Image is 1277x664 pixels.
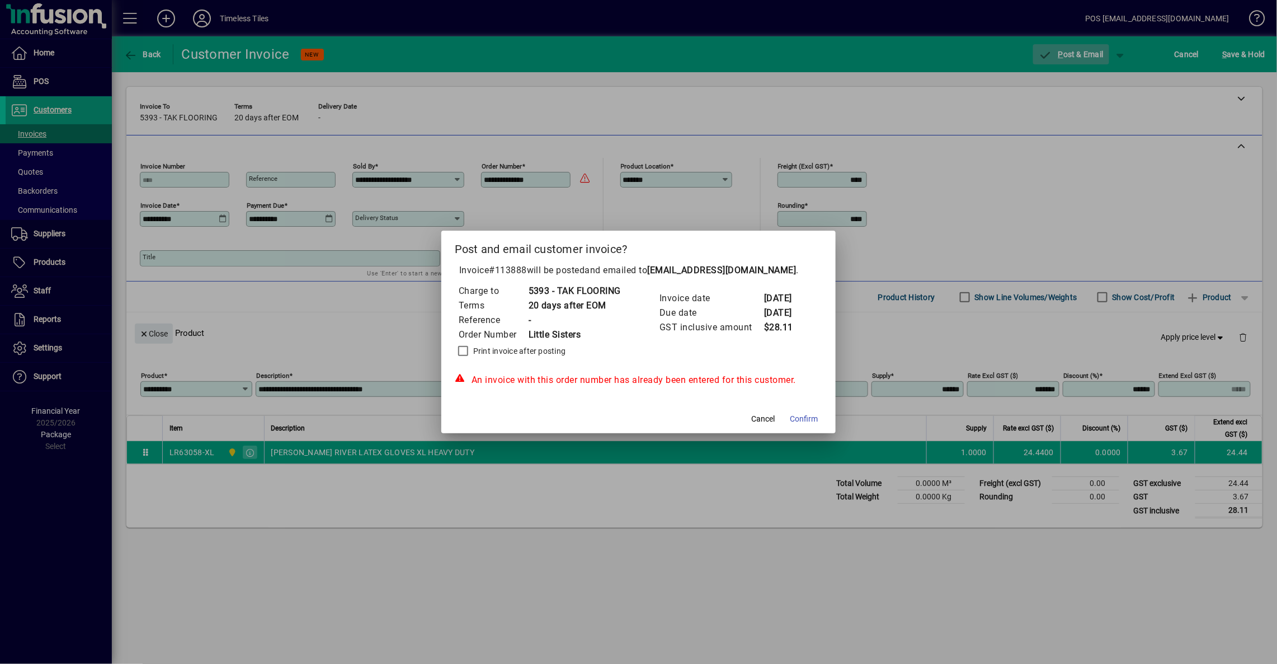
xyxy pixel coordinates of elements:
[528,298,621,313] td: 20 days after EOM
[745,409,781,429] button: Cancel
[458,284,528,298] td: Charge to
[455,373,823,387] div: An invoice with this order number has already been entered for this customer.
[785,409,822,429] button: Confirm
[458,298,528,313] td: Terms
[659,320,764,335] td: GST inclusive amount
[528,328,621,342] td: Little Sisters
[585,265,797,275] span: and emailed to
[489,265,527,275] span: #113888
[790,413,818,425] span: Confirm
[441,231,836,263] h2: Post and email customer invoice?
[751,413,775,425] span: Cancel
[659,291,764,306] td: Invoice date
[659,306,764,320] td: Due date
[458,328,528,342] td: Order Number
[471,345,566,357] label: Print invoice after posting
[528,313,621,328] td: -
[648,265,797,275] b: [EMAIL_ADDRESS][DOMAIN_NAME]
[458,313,528,328] td: Reference
[764,320,808,335] td: $28.11
[764,306,808,320] td: [DATE]
[764,291,808,306] td: [DATE]
[528,284,621,298] td: 5393 - TAK FLOORING
[455,264,823,277] p: Invoice will be posted .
